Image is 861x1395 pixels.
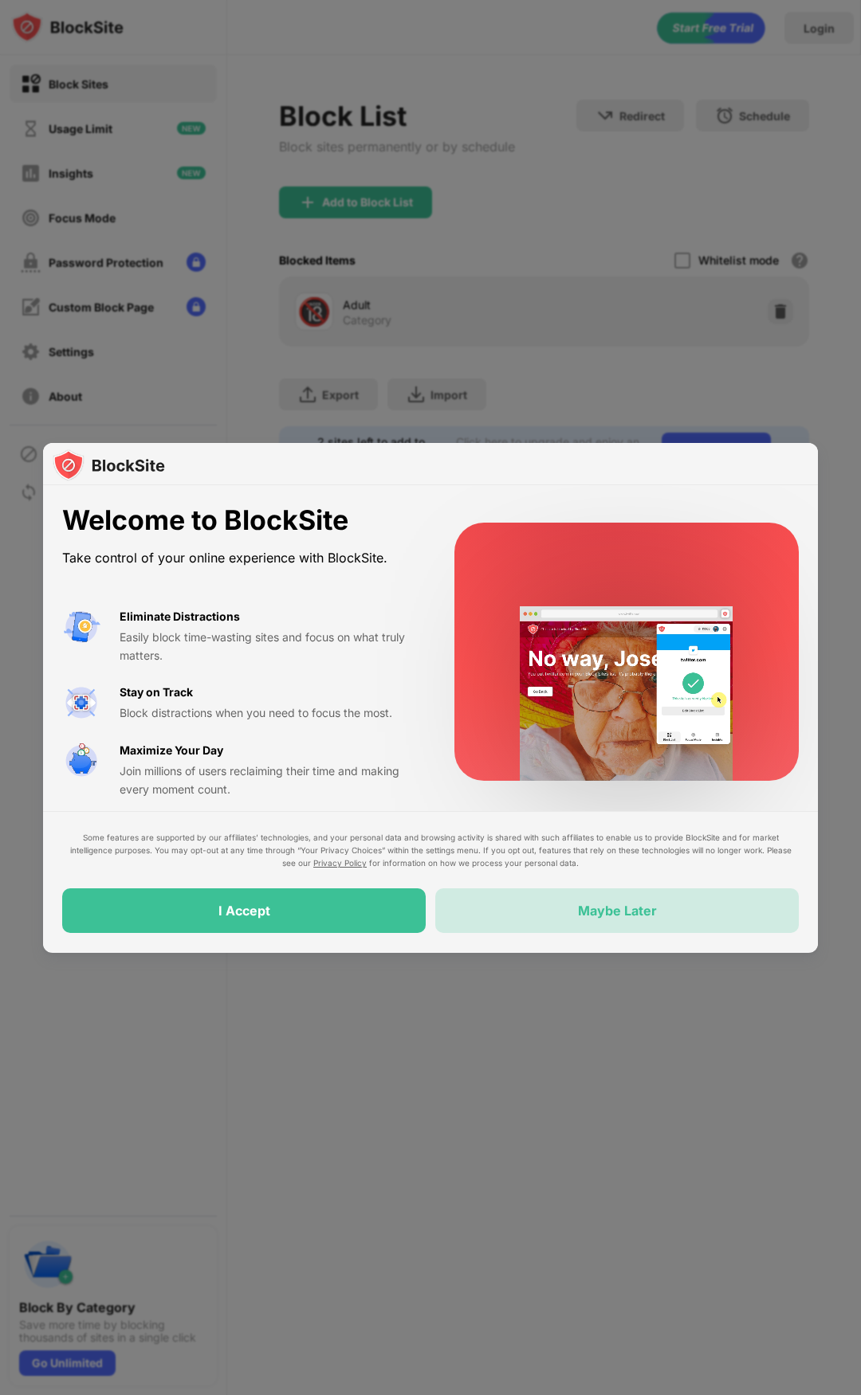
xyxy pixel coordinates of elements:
div: I Accept [218,903,270,919]
div: Welcome to BlockSite [62,504,416,537]
div: Stay on Track [120,684,193,701]
img: value-focus.svg [62,684,100,722]
div: Easily block time-wasting sites and focus on what truly matters. [120,629,416,664]
div: Some features are supported by our affiliates’ technologies, and your personal data and browsing ... [62,832,799,870]
div: Eliminate Distractions [120,608,240,625]
div: Join millions of users reclaiming their time and making every moment count. [120,762,416,798]
a: Privacy Policy [313,859,367,868]
div: Take control of your online experience with BlockSite. [62,547,416,570]
img: value-avoid-distractions.svg [62,608,100,646]
img: logo-blocksite.svg [53,449,165,481]
img: value-safe-time.svg [62,742,100,780]
div: Maybe Later [578,903,657,919]
div: Maximize Your Day [120,742,223,759]
div: Block distractions when you need to focus the most. [120,704,416,722]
